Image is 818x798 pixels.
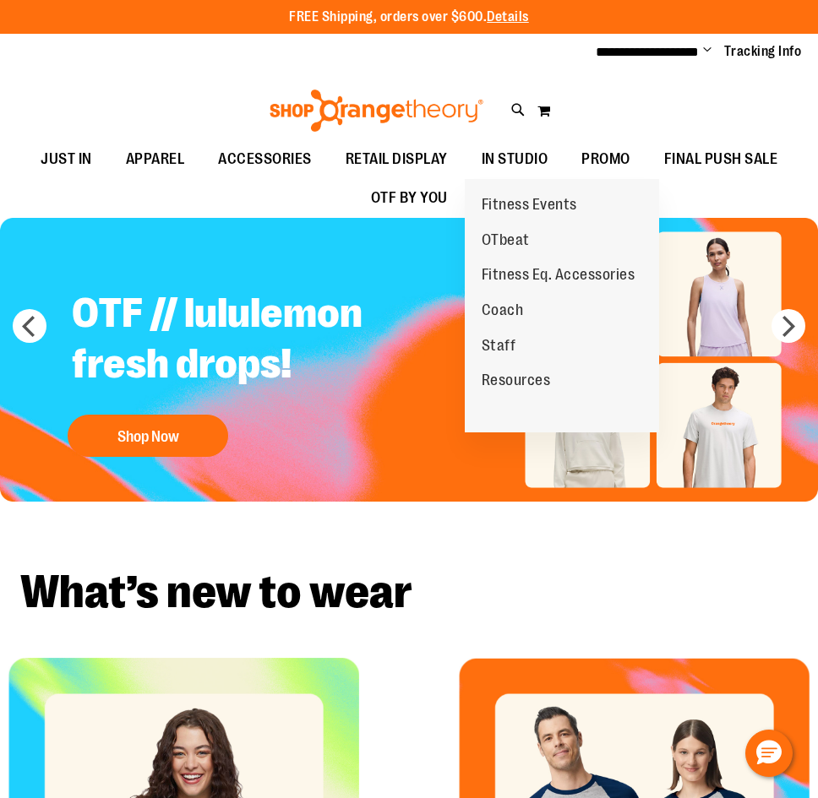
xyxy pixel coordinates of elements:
a: Fitness Eq. Accessories [465,258,652,293]
a: Resources [465,363,568,399]
h2: OTF // lululemon fresh drops! [59,275,479,406]
span: JUST IN [41,140,92,178]
span: OTbeat [482,231,530,252]
span: PROMO [581,140,630,178]
img: Shop Orangetheory [267,90,486,132]
button: prev [13,309,46,343]
button: Account menu [703,43,712,60]
span: IN STUDIO [482,140,548,178]
h2: What’s new to wear [20,569,798,616]
a: IN STUDIO [465,140,565,179]
span: RETAIL DISPLAY [346,140,448,178]
button: Hello, have a question? Let’s chat. [745,730,793,777]
a: Coach [465,293,541,328]
a: Tracking Info [724,42,802,61]
a: Details [487,9,529,24]
span: OTF BY YOU [371,179,448,217]
span: Staff [482,337,516,358]
a: FINAL PUSH SALE [647,140,795,179]
a: APPAREL [109,140,202,179]
a: OTF BY YOU [354,179,465,218]
a: PROMO [564,140,647,179]
span: Fitness Events [482,196,577,217]
a: JUST IN [24,140,109,179]
p: FREE Shipping, orders over $600. [289,8,529,27]
ul: IN STUDIO [465,179,659,432]
span: Coach [482,301,524,323]
a: Staff [465,328,533,364]
button: next [772,309,805,343]
a: OTbeat [465,223,547,258]
button: Shop Now [68,415,228,457]
span: Fitness Eq. Accessories [482,266,635,287]
span: APPAREL [126,140,185,178]
span: ACCESSORIES [218,140,312,178]
span: Resources [482,372,551,393]
a: Fitness Events [465,187,594,223]
a: RETAIL DISPLAY [329,140,465,179]
span: FINAL PUSH SALE [664,140,778,178]
a: ACCESSORIES [201,140,329,179]
a: OTF // lululemon fresh drops! Shop Now [59,275,479,465]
